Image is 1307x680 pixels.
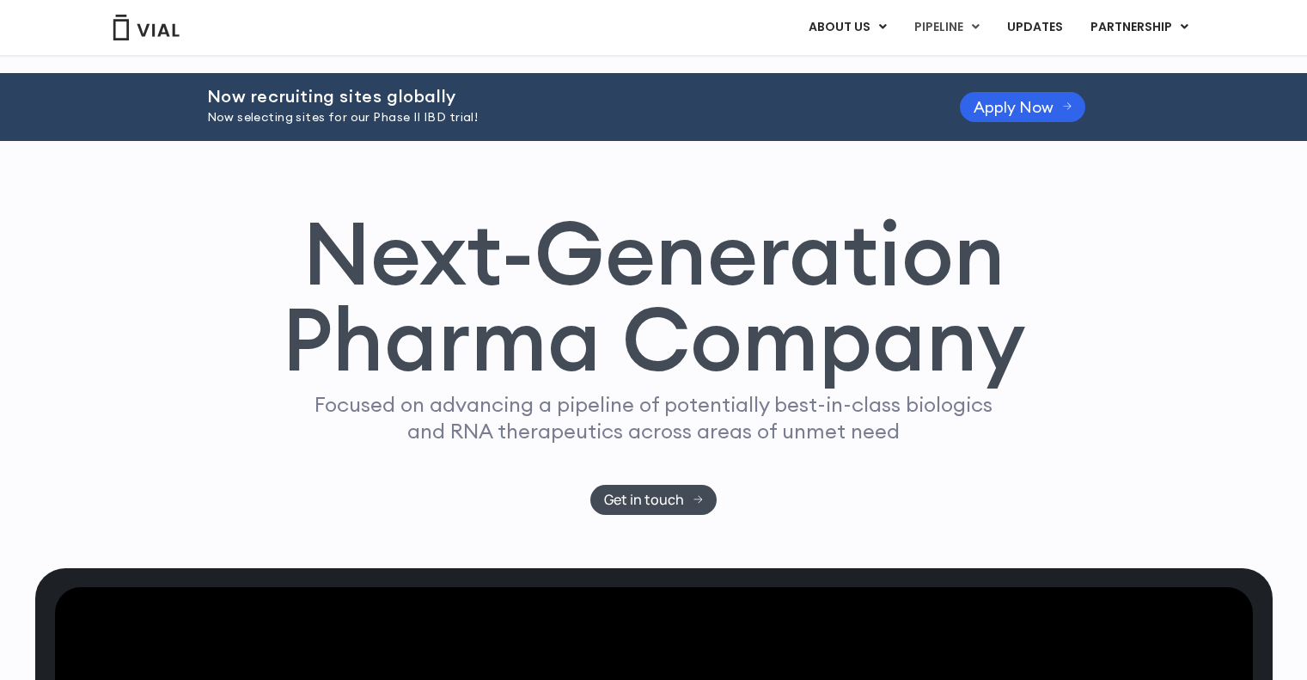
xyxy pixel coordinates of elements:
span: Apply Now [974,101,1054,113]
img: Vial Logo [112,15,180,40]
a: PIPELINEMenu Toggle [901,13,992,42]
h2: Now recruiting sites globally [207,87,917,106]
p: Now selecting sites for our Phase II IBD trial! [207,108,917,127]
a: Apply Now [960,92,1086,122]
a: Get in touch [590,485,717,515]
a: ABOUT USMenu Toggle [795,13,900,42]
p: Focused on advancing a pipeline of potentially best-in-class biologics and RNA therapeutics acros... [308,391,1000,444]
h1: Next-Generation Pharma Company [282,210,1026,383]
span: Get in touch [604,493,684,506]
a: UPDATES [993,13,1076,42]
a: PARTNERSHIPMenu Toggle [1077,13,1202,42]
